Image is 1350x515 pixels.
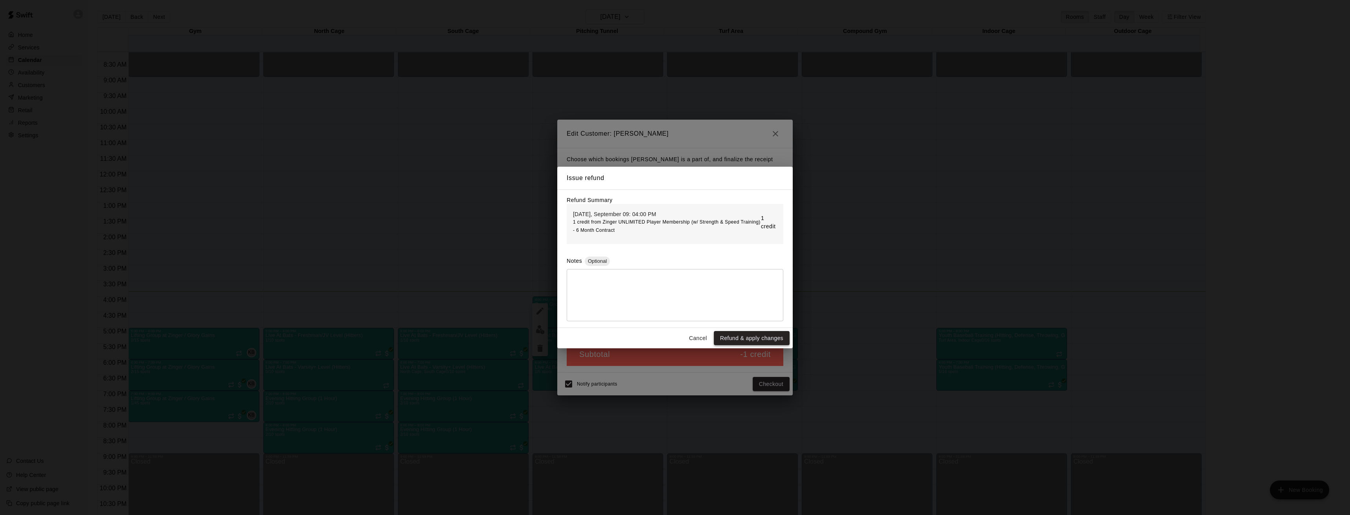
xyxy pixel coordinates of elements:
h2: Issue refund [557,167,793,189]
label: Refund Summary [567,197,613,203]
button: Cancel [686,331,711,346]
p: [DATE], September 09: 04:00 PM [573,210,758,218]
p: 1 credit [761,214,777,231]
span: Optional [585,258,610,264]
label: Notes [567,258,582,264]
span: 1 credit from Zinger UNLIMITED Player Membership (w/ Strength & Speed Training) - 6 Month Contract [573,219,761,233]
button: Refund & apply changes [714,331,790,346]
